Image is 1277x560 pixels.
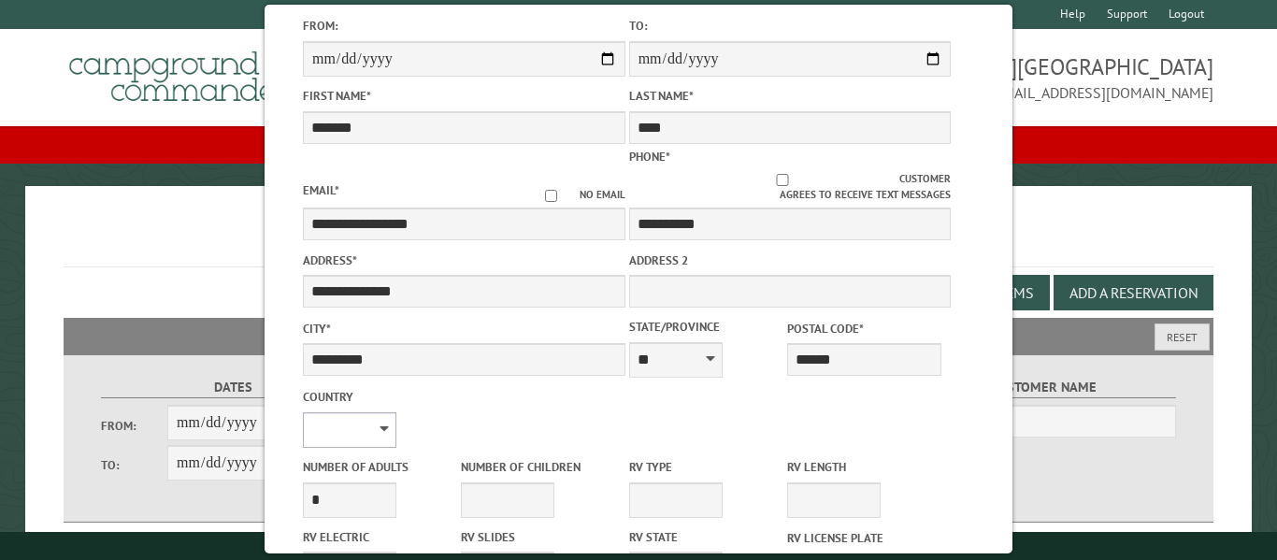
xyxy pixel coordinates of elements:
button: Add a Reservation [1054,275,1213,310]
input: Customer agrees to receive text messages [666,174,899,186]
label: Address [303,251,625,269]
img: Campground Commander [64,36,297,109]
label: Last Name [629,87,952,105]
label: RV Slides [461,528,615,546]
label: Country [303,388,625,406]
label: Phone [629,149,670,165]
label: No email [523,187,625,203]
label: Email [303,182,339,198]
label: Customer agrees to receive text messages [629,171,952,203]
label: Postal Code [787,320,941,337]
label: Address 2 [629,251,952,269]
input: No email [523,190,580,202]
label: RV License Plate [787,529,941,547]
label: Dates [101,377,366,398]
label: To: [101,456,167,474]
label: RV Electric [303,528,457,546]
label: RV Type [629,458,783,476]
h1: Reservations [64,216,1212,267]
label: City [303,320,625,337]
label: Number of Children [461,458,615,476]
label: First Name [303,87,625,105]
h2: Filters [64,318,1212,353]
label: RV State [629,528,783,546]
label: RV Length [787,458,941,476]
label: To: [629,17,952,35]
button: Reset [1155,323,1210,351]
label: State/Province [629,318,783,336]
label: Customer Name [911,377,1176,398]
label: From: [303,17,625,35]
label: Number of Adults [303,458,457,476]
label: From: [101,417,167,435]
